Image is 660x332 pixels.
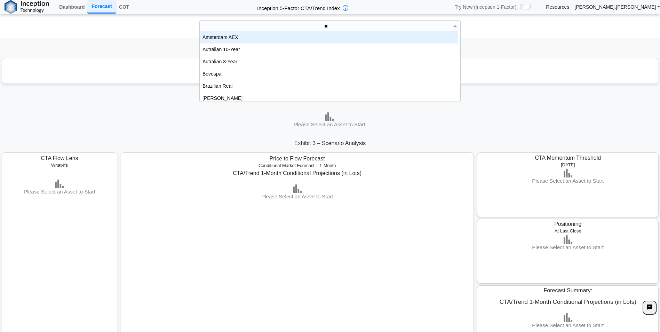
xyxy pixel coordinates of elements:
span: CTA/Trend 1-Month Conditional Projections (in Lots) [500,299,636,305]
div: Bovespa [200,68,458,80]
h3: Please Select an Asset to Start [124,193,470,200]
div: Autralian 3-Year [200,56,458,68]
img: bar-chart.png [564,313,572,322]
span: Try New (Inception 1-Factor) [455,4,517,10]
span: CTA Flow Lens [41,155,78,161]
img: bar-chart.png [55,180,64,188]
h3: Please Select an Asset to Start [479,244,657,251]
div: Autralian 10-Year [200,44,458,56]
h3: Please Select an Asset to Start [220,121,439,128]
h5: What-Ifs [9,163,110,168]
a: Resources [546,4,569,10]
img: bar-chart.png [564,169,572,177]
span: Exhibit 3 – Scenario Analysis [294,140,366,146]
span: Price to Flow Forecast [270,156,325,161]
span: Forecast Summary: [544,287,593,293]
h3: Please Select an Asset to Start [2,74,658,81]
h3: Please Select an Asset to Start [9,188,110,195]
img: bar-chart.png [564,235,572,244]
h5: [DATE] [480,162,656,167]
a: Forecast [87,0,116,13]
h3: Please Select an Asset to Start [524,177,612,184]
h2: Inception 5-Factor CTA/Trend Index [254,2,343,12]
h5: Conditional Market Forecast – 1-Month [126,163,468,168]
a: [PERSON_NAME].[PERSON_NAME] [574,4,660,10]
div: Brazilian Real [200,80,458,92]
div: grid [200,31,458,101]
div: Amsterdam AEX [200,31,458,44]
h3: Please Select an Asset to Start [479,322,657,329]
div: [PERSON_NAME] [200,92,458,104]
img: bar-chart.png [325,112,334,121]
span: CTA/Trend 1-Month Conditional Projections (in Lots) [233,170,361,176]
a: Dashboard [56,1,87,13]
span: CTA Momentum Threshold [535,155,601,161]
a: COT [116,1,132,13]
img: bar-chart.png [293,184,302,193]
